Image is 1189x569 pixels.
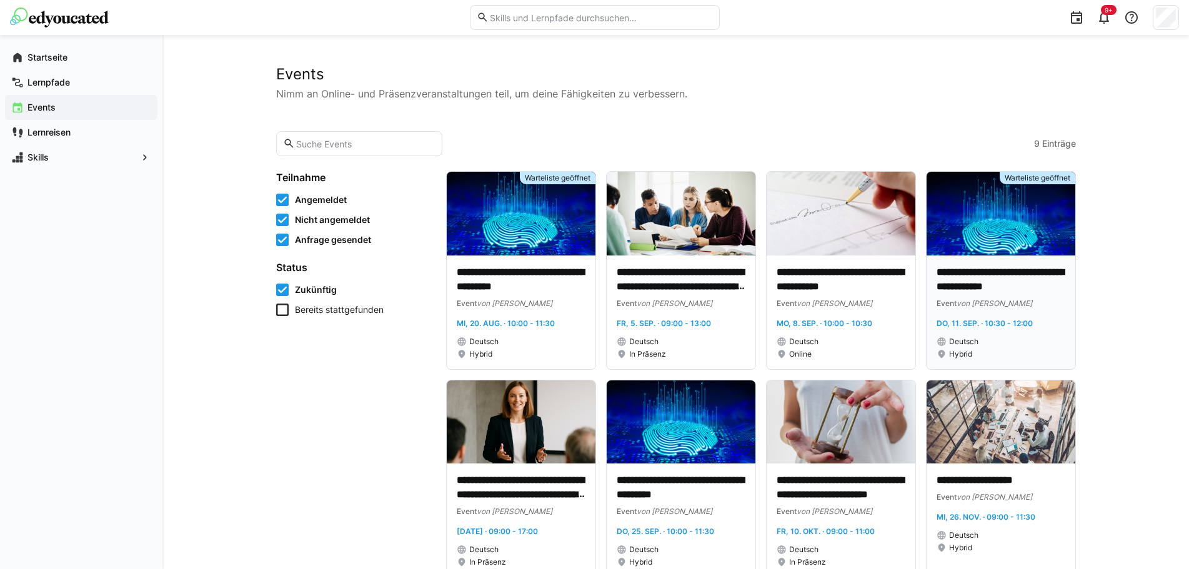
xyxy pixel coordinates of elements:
span: Mi, 20. Aug. · 10:00 - 11:30 [457,319,555,328]
span: In Präsenz [469,557,506,567]
span: Event [937,299,957,308]
span: Fr, 10. Okt. · 09:00 - 11:00 [777,527,875,536]
span: 9 [1034,137,1040,150]
h4: Status [276,261,431,274]
span: Warteliste geöffnet [525,173,590,183]
span: Deutsch [949,337,978,347]
span: Hybrid [949,349,972,359]
span: von [PERSON_NAME] [637,507,712,516]
span: Anfrage gesendet [295,234,371,246]
span: Zukünftig [295,284,337,296]
span: Hybrid [949,543,972,553]
span: Event [617,507,637,516]
span: von [PERSON_NAME] [477,299,552,308]
img: image [607,380,755,464]
span: Hybrid [629,557,652,567]
img: image [447,172,595,255]
span: Do, 11. Sep. · 10:30 - 12:00 [937,319,1033,328]
img: image [767,172,915,255]
span: von [PERSON_NAME] [477,507,552,516]
span: Online [789,349,812,359]
span: Nicht angemeldet [295,214,370,226]
span: Fr, 5. Sep. · 09:00 - 13:00 [617,319,711,328]
img: image [607,172,755,255]
img: image [927,172,1075,255]
span: Event [457,507,477,516]
img: image [927,380,1075,464]
span: Event [937,492,957,502]
p: Nimm an Online- und Präsenzveranstaltungen teil, um deine Fähigkeiten zu verbessern. [276,86,1076,101]
span: Deutsch [629,545,659,555]
span: [DATE] · 09:00 - 17:00 [457,527,538,536]
span: Deutsch [789,545,818,555]
span: Bereits stattgefunden [295,304,384,316]
span: von [PERSON_NAME] [637,299,712,308]
h4: Teilnahme [276,171,431,184]
span: Event [457,299,477,308]
span: von [PERSON_NAME] [797,299,872,308]
span: Deutsch [629,337,659,347]
span: Deutsch [949,530,978,540]
span: Deutsch [469,545,499,555]
span: Mo, 8. Sep. · 10:00 - 10:30 [777,319,872,328]
span: Event [777,507,797,516]
span: Einträge [1042,137,1076,150]
span: Do, 25. Sep. · 10:00 - 11:30 [617,527,714,536]
span: Deutsch [469,337,499,347]
span: von [PERSON_NAME] [797,507,872,516]
h2: Events [276,65,1076,84]
span: Event [617,299,637,308]
img: image [447,380,595,464]
span: von [PERSON_NAME] [957,492,1032,502]
span: In Präsenz [789,557,826,567]
span: Warteliste geöffnet [1005,173,1070,183]
span: Event [777,299,797,308]
span: von [PERSON_NAME] [957,299,1032,308]
input: Suche Events [295,138,435,149]
input: Skills und Lernpfade durchsuchen… [489,12,712,23]
span: 9+ [1105,6,1113,14]
span: Deutsch [789,337,818,347]
span: Hybrid [469,349,492,359]
span: Angemeldet [295,194,347,206]
span: Mi, 26. Nov. · 09:00 - 11:30 [937,512,1035,522]
span: In Präsenz [629,349,666,359]
img: image [767,380,915,464]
